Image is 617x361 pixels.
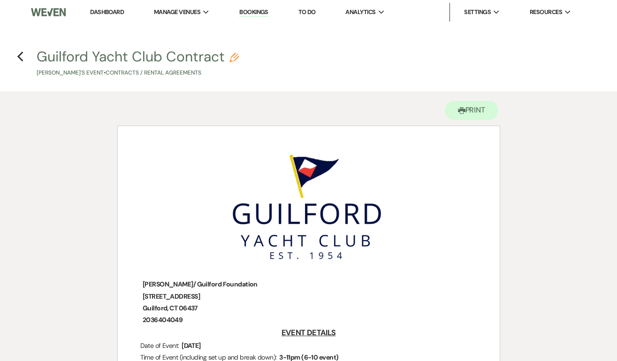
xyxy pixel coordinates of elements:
img: GYC Logo Header.png [214,150,402,267]
span: [STREET_ADDRESS] [142,291,201,302]
a: Dashboard [90,8,124,16]
span: Manage Venues [154,8,200,17]
span: Analytics [345,8,375,17]
span: 2036404049 [142,315,183,325]
img: Weven Logo [31,2,66,22]
span: Guilford, CT 06437 [142,303,199,314]
a: Bookings [239,8,268,17]
span: Resources [530,8,562,17]
button: Print [445,101,499,120]
u: EVENT DETAILS [282,328,335,338]
p: [PERSON_NAME]'s Event • Contracts / Rental Agreements [37,68,239,77]
span: [DATE] [181,340,202,351]
button: Guilford Yacht Club Contract[PERSON_NAME]'s Event•Contracts / Rental Agreements [37,50,239,77]
span: Settings [464,8,491,17]
a: To Do [298,8,316,16]
span: [PERSON_NAME]/ Guilford Foundation [142,279,259,290]
p: Date of Event: [140,340,477,352]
